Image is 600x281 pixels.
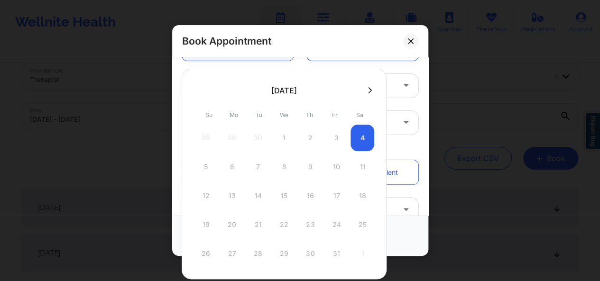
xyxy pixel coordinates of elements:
h2: Book Appointment [182,35,271,47]
abbr: Thursday [306,111,313,118]
abbr: Saturday [356,111,363,118]
a: Recurring [307,36,418,60]
div: Patient information: [175,144,425,154]
abbr: Friday [332,111,337,118]
abbr: Monday [230,111,238,118]
abbr: Sunday [205,111,212,118]
abbr: Wednesday [280,111,288,118]
a: Not Registered Patient [307,160,418,184]
a: Single [182,36,294,60]
div: [DATE] [271,86,297,95]
abbr: Tuesday [256,111,262,118]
